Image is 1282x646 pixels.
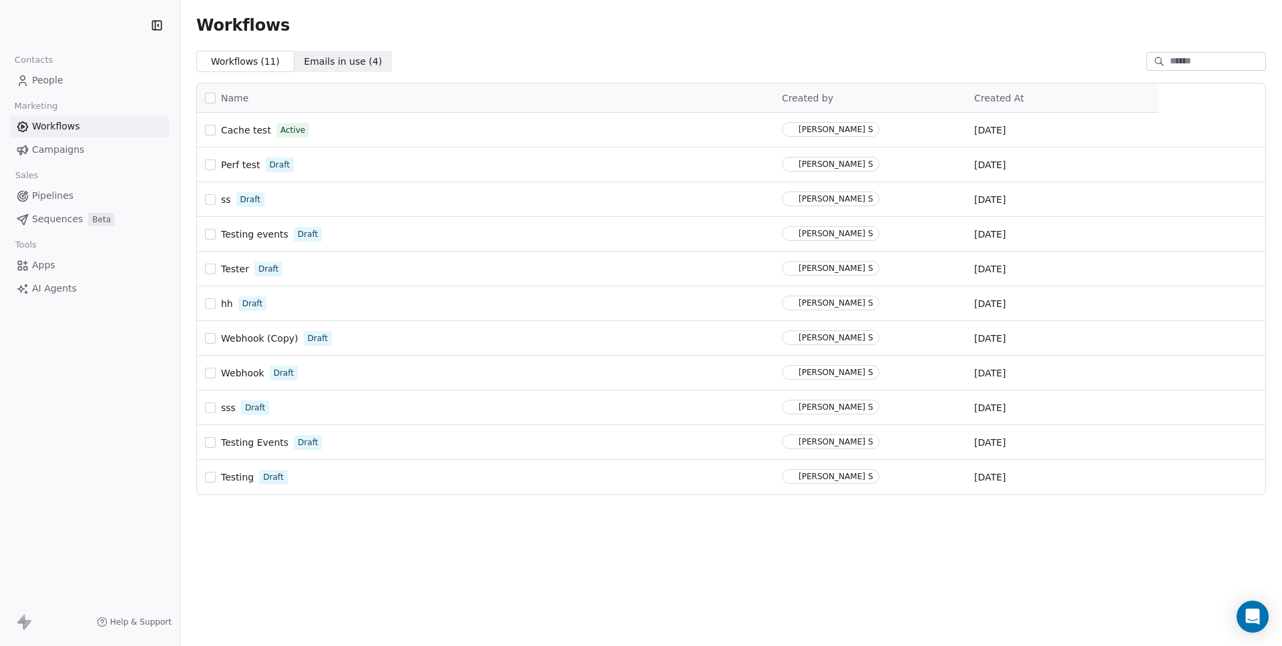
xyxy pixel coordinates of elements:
span: Help & Support [110,617,172,627]
div: [PERSON_NAME] S [799,368,873,377]
span: Testing [221,472,254,482]
div: [PERSON_NAME] S [799,125,873,134]
span: [DATE] [974,470,1006,484]
span: Emails in use ( 4 ) [304,55,382,69]
span: Testing events [221,229,288,240]
div: [PERSON_NAME] S [799,402,873,412]
span: Workflows [32,119,80,133]
span: AI Agents [32,282,77,296]
span: Tester [221,264,249,274]
span: [DATE] [974,123,1006,137]
img: T [785,472,795,482]
span: Draft [270,159,290,171]
div: [PERSON_NAME] S [799,333,873,342]
span: Draft [308,332,328,344]
span: Tools [9,235,42,255]
span: Sales [9,166,44,186]
span: Draft [298,228,318,240]
div: [PERSON_NAME] S [799,264,873,273]
span: Webhook [221,368,264,378]
span: hh [221,298,233,309]
span: sss [221,402,236,413]
a: Perf test [221,158,260,172]
span: [DATE] [974,193,1006,206]
img: T [785,437,795,447]
img: T [785,264,795,274]
img: T [785,298,795,308]
span: Webhook (Copy) [221,333,298,344]
span: Draft [263,471,283,483]
span: Contacts [9,50,59,70]
a: People [11,69,169,91]
a: Tester [221,262,249,276]
span: Apps [32,258,55,272]
span: Perf test [221,159,260,170]
span: Draft [245,402,265,414]
img: T [785,159,795,170]
span: Pipelines [32,189,73,203]
a: Campaigns [11,139,169,161]
a: Help & Support [97,617,172,627]
span: People [32,73,63,87]
span: Sequences [32,212,83,226]
span: [DATE] [974,401,1006,414]
span: [DATE] [974,297,1006,310]
span: Created by [782,93,833,103]
a: Testing Events [221,436,288,449]
img: T [785,333,795,343]
div: [PERSON_NAME] S [799,159,873,169]
span: [DATE] [974,158,1006,172]
span: Campaigns [32,143,84,157]
img: T [785,402,795,412]
div: Open Intercom Messenger [1237,601,1269,633]
span: Draft [274,367,294,379]
span: Beta [88,213,115,226]
img: T [785,229,795,239]
span: Draft [242,298,262,310]
span: [DATE] [974,332,1006,345]
div: [PERSON_NAME] S [799,298,873,308]
div: [PERSON_NAME] S [799,437,873,446]
a: Apps [11,254,169,276]
span: Testing Events [221,437,288,448]
a: Workflows [11,115,169,137]
a: ss [221,193,231,206]
a: hh [221,297,233,310]
a: sss [221,401,236,414]
span: Name [221,91,248,105]
a: AI Agents [11,278,169,300]
a: Testing events [221,228,288,241]
span: [DATE] [974,436,1006,449]
span: Marketing [9,96,63,116]
span: Draft [258,263,278,275]
span: Active [280,124,305,136]
a: Cache test [221,123,271,137]
span: ss [221,194,231,205]
a: Pipelines [11,185,169,207]
img: T [785,194,795,204]
span: [DATE] [974,228,1006,241]
img: T [785,368,795,378]
a: SequencesBeta [11,208,169,230]
div: [PERSON_NAME] S [799,472,873,481]
span: [DATE] [974,366,1006,380]
span: Created At [974,93,1024,103]
span: [DATE] [974,262,1006,276]
span: Draft [240,194,260,206]
span: Cache test [221,125,271,135]
div: [PERSON_NAME] S [799,229,873,238]
img: T [785,125,795,135]
a: Testing [221,470,254,484]
span: Workflows [196,16,290,35]
div: [PERSON_NAME] S [799,194,873,204]
a: Webhook [221,366,264,380]
span: Draft [298,436,318,448]
a: Webhook (Copy) [221,332,298,345]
